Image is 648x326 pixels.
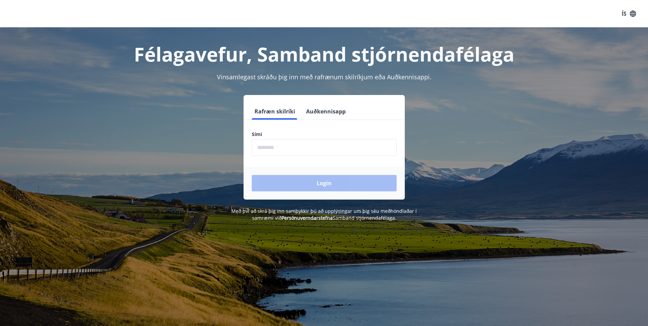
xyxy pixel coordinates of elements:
button: Auðkennisapp [303,103,348,120]
label: Sími [252,131,397,138]
a: Persónuverndarstefna [281,215,333,221]
button: Rafræn skilríki [252,103,298,120]
button: ÍS [618,8,640,20]
span: Vinsamlegast skráðu þig inn með rafrænum skilríkjum eða Auðkennisappi. [217,73,431,81]
h1: Félagavefur, Samband stjórnendafélaga [86,41,562,67]
span: Með því að skrá þig inn samþykkir þú að upplýsingar um þig séu meðhöndlaðar í samræmi við Samband... [231,208,417,221]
